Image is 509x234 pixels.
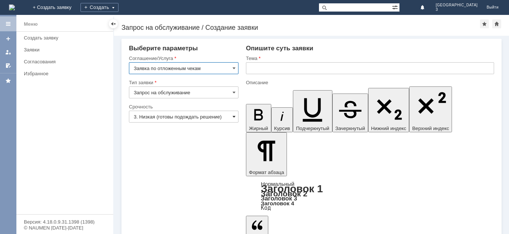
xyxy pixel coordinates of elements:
span: Курсив [274,126,290,131]
div: Сделать домашней страницей [492,19,501,28]
span: Формат абзаца [249,170,284,175]
a: Создать заявку [21,32,112,44]
div: Согласования [24,59,109,64]
a: Заявки [21,44,112,56]
div: Меню [24,20,38,29]
button: Нижний индекс [368,88,410,132]
div: Скрыть меню [109,19,118,28]
div: Срочность [129,104,237,109]
span: Верхний индекс [412,126,449,131]
a: Создать заявку [2,33,14,45]
button: Курсив [271,107,293,132]
div: Версия: 4.18.0.9.31.1398 (1398) [24,219,106,224]
span: Нижний индекс [371,126,407,131]
span: Опишите суть заявки [246,45,313,52]
div: Формат абзаца [246,181,494,211]
span: Выберите параметры [129,45,198,52]
div: Создать [80,3,118,12]
a: Согласования [21,56,112,67]
span: Расширенный поиск [392,3,399,10]
a: Нормальный [261,181,294,187]
span: [GEOGRAPHIC_DATA] [436,3,478,7]
a: Мои заявки [2,46,14,58]
a: Заголовок 2 [261,189,307,198]
div: Тип заявки [129,80,237,85]
button: Жирный [246,104,271,132]
div: Заявки [24,47,109,53]
div: Создать заявку [24,35,109,41]
div: © NAUMEN [DATE]-[DATE] [24,225,106,230]
a: Заголовок 3 [261,195,297,202]
a: Заголовок 4 [261,200,294,206]
span: Зачеркнутый [335,126,365,131]
span: 3 [436,7,478,12]
a: Код [261,205,271,211]
img: logo [9,4,15,10]
button: Подчеркнутый [293,90,332,132]
span: Подчеркнутый [296,126,329,131]
a: Мои согласования [2,60,14,72]
button: Зачеркнутый [332,94,368,132]
span: Жирный [249,126,268,131]
div: Запрос на обслуживание / Создание заявки [121,24,480,31]
div: Тема [246,56,493,61]
div: Добавить в избранное [480,19,489,28]
a: Перейти на домашнюю страницу [9,4,15,10]
div: Избранное [24,71,101,76]
div: Соглашение/Услуга [129,56,237,61]
a: Заголовок 1 [261,183,323,195]
button: Формат абзаца [246,132,287,176]
div: Описание [246,80,493,85]
button: Верхний индекс [409,86,452,132]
